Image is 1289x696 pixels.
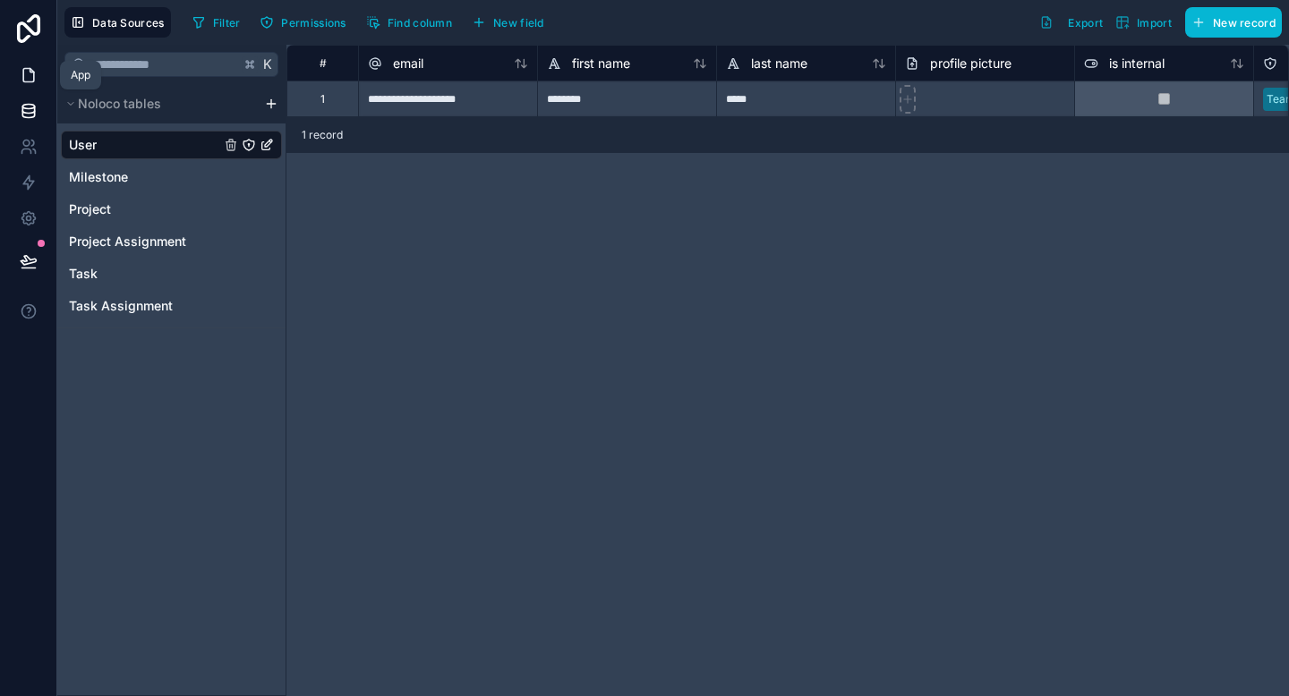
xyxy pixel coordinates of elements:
[465,9,551,36] button: New field
[301,56,345,70] div: #
[253,9,359,36] a: Permissions
[493,16,544,30] span: New field
[1185,7,1282,38] button: New record
[261,58,274,71] span: K
[393,55,423,72] span: email
[302,128,343,142] span: 1 record
[1178,7,1282,38] a: New record
[751,55,807,72] span: last name
[1068,16,1103,30] span: Export
[92,16,165,30] span: Data Sources
[1109,7,1178,38] button: Import
[281,16,346,30] span: Permissions
[1137,16,1172,30] span: Import
[1033,7,1109,38] button: Export
[1109,55,1165,72] span: is internal
[64,7,171,38] button: Data Sources
[71,68,90,82] div: App
[360,9,458,36] button: Find column
[253,9,352,36] button: Permissions
[388,16,452,30] span: Find column
[320,92,325,106] div: 1
[213,16,241,30] span: Filter
[572,55,630,72] span: first name
[930,55,1012,72] span: profile picture
[1213,16,1276,30] span: New record
[185,9,247,36] button: Filter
